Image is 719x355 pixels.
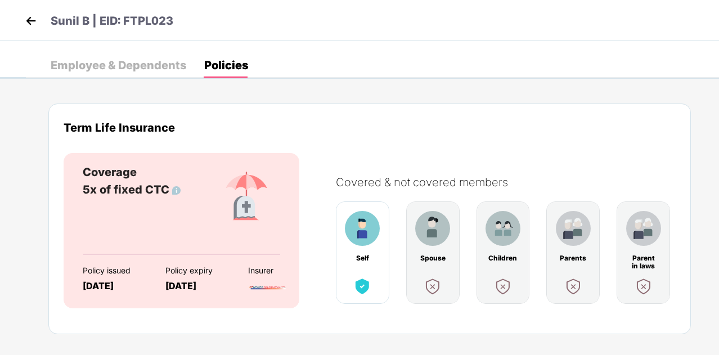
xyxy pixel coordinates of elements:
div: Parents [559,254,588,262]
img: InsurerLogo [248,278,287,298]
div: Policy issued [83,266,146,275]
div: Employee & Dependents [51,60,186,71]
div: Self [348,254,377,262]
div: Insurer [248,266,311,275]
div: Children [488,254,518,262]
img: benefitCardImg [563,276,583,296]
img: benefitCardImg [556,211,591,246]
img: benefitCardImg [633,276,654,296]
div: Coverage [83,164,181,181]
img: back [23,12,39,29]
div: Covered & not covered members [336,176,687,189]
img: benefitCardImg [626,211,661,246]
img: benefitCardImg [352,276,372,296]
img: benefitCardImg [345,211,380,246]
div: [DATE] [165,281,228,291]
img: benefitCardImg [423,276,443,296]
img: benefitCardImg [486,211,520,246]
img: benefitCardImg [415,211,450,246]
img: info [172,186,181,195]
div: Policy expiry [165,266,228,275]
img: benefitCardImg [213,164,280,231]
div: Parent in laws [629,254,658,262]
div: Spouse [418,254,447,262]
p: Sunil B | EID: FTPL023 [51,12,173,30]
div: [DATE] [83,281,146,291]
div: Policies [204,60,248,71]
span: 5x of fixed CTC [83,183,181,196]
img: benefitCardImg [493,276,513,296]
div: Term Life Insurance [64,121,676,134]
